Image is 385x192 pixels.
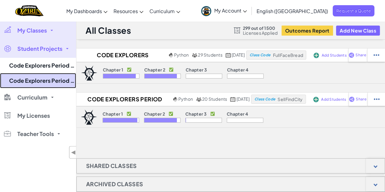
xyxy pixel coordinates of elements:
[173,97,178,102] img: python.png
[185,111,207,116] p: Chapter 3
[198,1,250,20] a: My Account
[373,52,379,58] img: IconStudentEllipsis.svg
[313,97,319,102] img: IconAddStudents.svg
[66,8,102,14] span: My Dashboards
[313,53,319,58] img: IconAddStudents.svg
[63,3,110,19] a: My Dashboards
[254,3,331,19] a: English ([GEOGRAPHIC_DATA])
[348,52,354,58] img: IconShare_Purple.svg
[76,95,251,104] a: Code Explorers Period 01 Trimester 1 Python 20 Students [DATE]
[17,28,47,33] span: My Classes
[169,111,173,116] p: ✅
[169,53,173,58] img: python.png
[356,97,366,101] span: Share
[198,52,222,58] span: 29 Students
[243,26,278,30] span: 299 out of 1500
[201,6,211,16] img: avatar
[103,111,123,116] p: Chapter 1
[243,30,278,35] span: Licenses Applied
[355,53,366,57] span: Share
[127,111,131,116] p: ✅
[236,96,250,102] span: [DATE]
[146,3,183,19] a: Curriculum
[210,111,215,116] p: ✅
[282,26,333,36] button: Outcomes Report
[17,131,54,137] span: Teacher Tools
[178,96,193,102] span: Python
[76,51,167,60] h2: Code Explorers Period 03 Trimester 1
[15,5,44,17] a: Ozaria by CodeCombat logo
[321,98,346,101] span: Add Students
[81,65,97,81] img: logo
[86,25,131,36] h1: All Classes
[77,176,152,192] h1: Archived Classes
[192,53,197,58] img: MultipleUsers.png
[230,97,236,102] img: calendar.svg
[149,8,175,14] span: Curriculum
[174,52,189,58] span: Python
[250,53,270,57] span: Class Code
[374,96,380,102] img: IconStudentEllipsis.svg
[202,96,227,102] span: 20 Students
[77,158,146,173] h1: Shared Classes
[110,3,146,19] a: Resources
[196,97,201,102] img: MultipleUsers.png
[232,52,245,58] span: [DATE]
[214,7,247,14] span: My Account
[76,95,172,104] h2: Code Explorers Period 01 Trimester 1
[257,8,328,14] span: English ([GEOGRAPHIC_DATA])
[226,53,231,58] img: calendar.svg
[71,148,76,157] span: ◀
[336,26,380,36] button: Add New Class
[227,111,248,116] p: Chapter 4
[17,95,47,100] span: Curriculum
[186,67,207,72] p: Chapter 3
[278,96,303,102] span: SellFindCity
[273,52,303,58] span: FullFaceBread
[349,96,355,102] img: IconShare_Purple.svg
[17,46,62,51] span: Student Projects
[103,67,123,72] p: Chapter 1
[333,5,374,16] a: Request a Quote
[144,111,165,116] p: Chapter 2
[254,97,275,101] span: Class Code
[169,67,173,72] p: ✅
[15,5,44,17] img: Home
[17,113,50,118] span: My Licenses
[114,8,138,14] span: Resources
[144,67,165,72] p: Chapter 2
[127,67,131,72] p: ✅
[321,54,346,57] span: Add Students
[76,51,246,60] a: Code Explorers Period 03 Trimester 1 Python 29 Students [DATE]
[227,67,248,72] p: Chapter 4
[81,110,97,125] img: logo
